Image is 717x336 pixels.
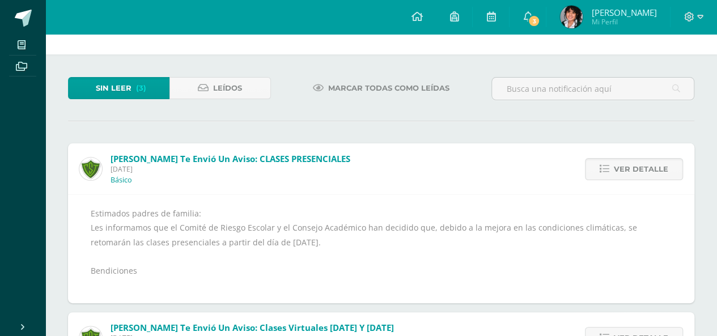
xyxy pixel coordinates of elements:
[299,77,464,99] a: Marcar todas como leídas
[213,78,242,99] span: Leídos
[328,78,449,99] span: Marcar todas como leídas
[96,78,131,99] span: Sin leer
[111,164,350,174] span: [DATE]
[591,17,656,27] span: Mi Perfil
[169,77,271,99] a: Leídos
[111,153,350,164] span: [PERSON_NAME] te envió un aviso: CLASES PRESENCIALES
[68,77,169,99] a: Sin leer(3)
[111,322,394,333] span: [PERSON_NAME] te envió un aviso: Clases virtuales [DATE] y [DATE]
[560,6,583,28] img: f22d1fbec2e0104d1ae189aa0c628e81.png
[136,78,146,99] span: (3)
[528,15,540,27] span: 3
[79,158,102,180] img: c7e4502288b633c389763cda5c4117dc.png
[91,206,672,292] div: Estimados padres de familia: Les informamos que el Comité de Riesgo Escolar y el Consejo Académic...
[591,7,656,18] span: [PERSON_NAME]
[614,159,668,180] span: Ver detalle
[492,78,694,100] input: Busca una notificación aquí
[111,176,132,185] p: Básico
